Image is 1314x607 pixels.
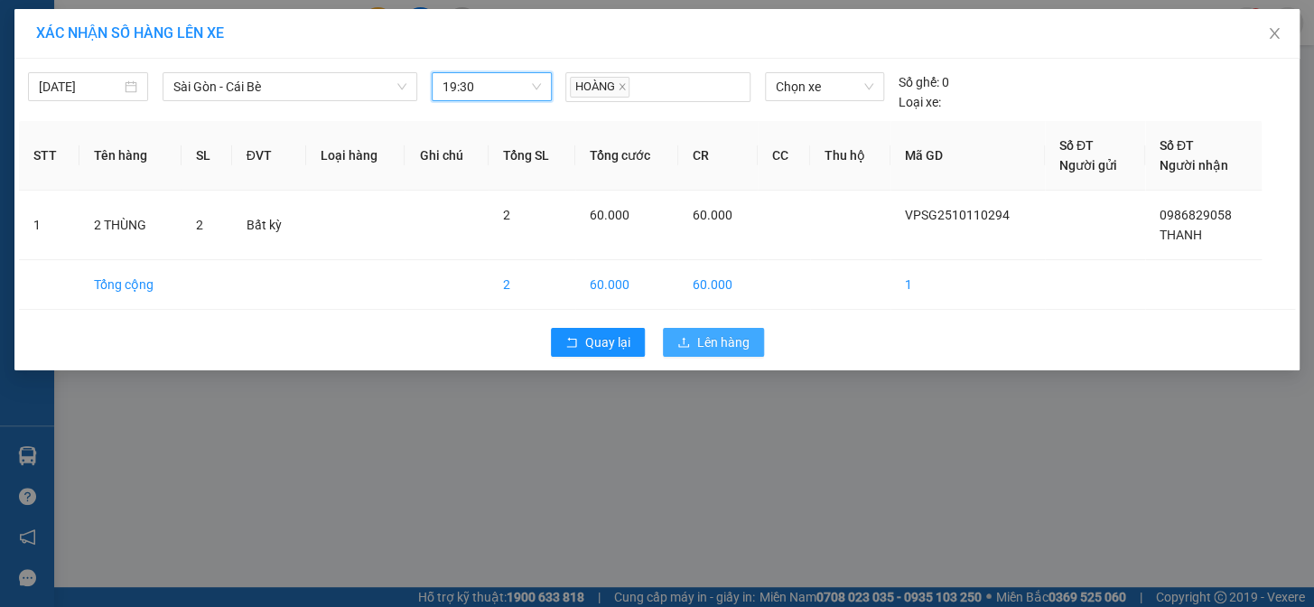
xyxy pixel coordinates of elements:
span: Quay lại [585,332,630,352]
th: SL [182,121,231,191]
button: rollbackQuay lại [551,328,645,357]
span: 2 [503,208,510,222]
th: Tổng cước [575,121,678,191]
span: HOÀNG [570,77,629,98]
span: Số ĐT [1059,138,1094,153]
span: Loại xe: [899,92,941,112]
span: Người nhận [1160,158,1228,173]
span: down [396,81,407,92]
span: Sài Gòn - Cái Bè [173,73,406,100]
span: 60.000 [590,208,629,222]
span: Người gửi [1059,158,1117,173]
td: 2 [489,260,575,310]
span: Lên hàng [697,332,750,352]
th: ĐVT [232,121,306,191]
button: uploadLên hàng [663,328,764,357]
span: Chọn xe [776,73,873,100]
span: 0986829058 [1160,208,1232,222]
span: 2 [196,218,203,232]
span: close [1267,26,1281,41]
td: 60.000 [575,260,678,310]
th: Tên hàng [79,121,182,191]
td: Tổng cộng [79,260,182,310]
td: 1 [19,191,79,260]
button: Close [1249,9,1300,60]
span: 60.000 [693,208,732,222]
input: 11/10/2025 [39,77,121,97]
span: VPSG2510110294 [905,208,1010,222]
th: Mã GD [890,121,1045,191]
th: CC [758,121,810,191]
td: Bất kỳ [232,191,306,260]
div: 0 [899,72,949,92]
th: Loại hàng [306,121,405,191]
th: Thu hộ [810,121,890,191]
td: 2 THÙNG [79,191,182,260]
th: STT [19,121,79,191]
span: XÁC NHẬN SỐ HÀNG LÊN XE [36,24,224,42]
span: upload [677,336,690,350]
th: Ghi chú [405,121,488,191]
span: THANH [1160,228,1202,242]
span: Số ghế: [899,72,939,92]
td: 1 [890,260,1045,310]
span: 19:30 [443,73,541,100]
span: rollback [565,336,578,350]
span: close [618,82,627,91]
th: Tổng SL [489,121,575,191]
span: Số ĐT [1160,138,1194,153]
td: 60.000 [678,260,758,310]
th: CR [678,121,758,191]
